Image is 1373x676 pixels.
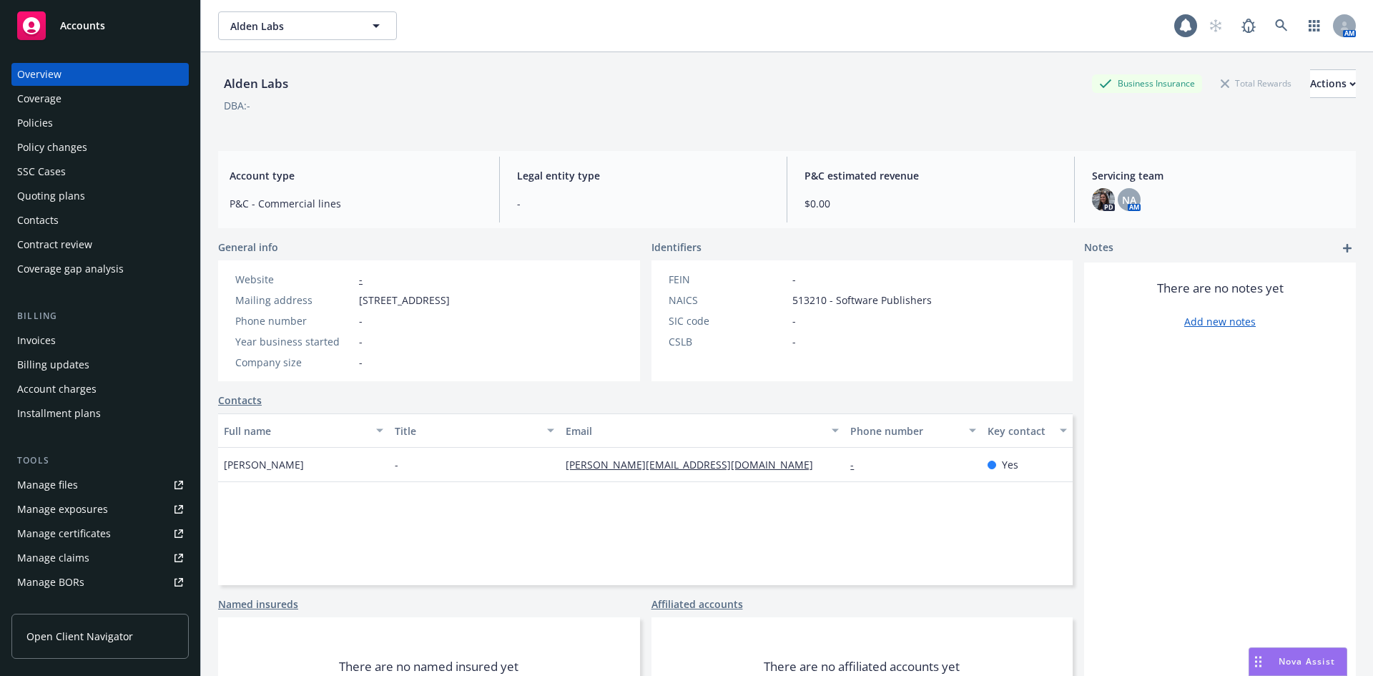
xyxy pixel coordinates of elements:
[11,402,189,425] a: Installment plans
[224,457,304,472] span: [PERSON_NAME]
[11,87,189,110] a: Coverage
[1122,192,1136,207] span: NA
[792,334,796,349] span: -
[11,309,189,323] div: Billing
[11,474,189,496] a: Manage files
[11,454,189,468] div: Tools
[17,353,89,376] div: Billing updates
[218,11,397,40] button: Alden Labs
[17,112,53,134] div: Policies
[1249,647,1347,676] button: Nova Assist
[17,474,78,496] div: Manage files
[395,423,538,439] div: Title
[17,329,56,352] div: Invoices
[230,196,482,211] span: P&C - Commercial lines
[17,571,84,594] div: Manage BORs
[17,160,66,183] div: SSC Cases
[11,136,189,159] a: Policy changes
[17,498,108,521] div: Manage exposures
[1184,314,1256,329] a: Add new notes
[11,160,189,183] a: SSC Cases
[11,185,189,207] a: Quoting plans
[1249,648,1267,675] div: Drag to move
[11,329,189,352] a: Invoices
[235,293,353,308] div: Mailing address
[17,402,101,425] div: Installment plans
[17,233,92,256] div: Contract review
[651,597,743,612] a: Affiliated accounts
[566,423,823,439] div: Email
[17,595,126,618] div: Summary of insurance
[1092,74,1202,92] div: Business Insurance
[218,74,294,93] div: Alden Labs
[1310,70,1356,97] div: Actions
[395,457,398,472] span: -
[359,355,363,370] span: -
[218,597,298,612] a: Named insureds
[669,272,787,287] div: FEIN
[11,571,189,594] a: Manage BORs
[11,6,189,46] a: Accounts
[792,272,796,287] span: -
[560,413,845,448] button: Email
[764,658,960,675] span: There are no affiliated accounts yet
[11,595,189,618] a: Summary of insurance
[988,423,1051,439] div: Key contact
[17,63,61,86] div: Overview
[17,209,59,232] div: Contacts
[850,458,865,471] a: -
[359,273,363,286] a: -
[845,413,981,448] button: Phone number
[1300,11,1329,40] a: Switch app
[982,413,1073,448] button: Key contact
[230,168,482,183] span: Account type
[792,293,932,308] span: 513210 - Software Publishers
[517,168,769,183] span: Legal entity type
[235,313,353,328] div: Phone number
[17,378,97,401] div: Account charges
[359,334,363,349] span: -
[11,209,189,232] a: Contacts
[11,258,189,280] a: Coverage gap analysis
[339,658,518,675] span: There are no named insured yet
[17,87,61,110] div: Coverage
[1084,240,1113,257] span: Notes
[1002,457,1018,472] span: Yes
[11,233,189,256] a: Contract review
[11,547,189,569] a: Manage claims
[17,136,87,159] div: Policy changes
[669,313,787,328] div: SIC code
[669,293,787,308] div: NAICS
[1279,655,1335,667] span: Nova Assist
[60,20,105,31] span: Accounts
[804,196,1057,211] span: $0.00
[669,334,787,349] div: CSLB
[1310,69,1356,98] button: Actions
[17,547,89,569] div: Manage claims
[1267,11,1296,40] a: Search
[11,522,189,545] a: Manage certificates
[1201,11,1230,40] a: Start snowing
[235,272,353,287] div: Website
[11,353,189,376] a: Billing updates
[17,185,85,207] div: Quoting plans
[1234,11,1263,40] a: Report a Bug
[235,334,353,349] div: Year business started
[11,378,189,401] a: Account charges
[11,63,189,86] a: Overview
[218,240,278,255] span: General info
[218,413,389,448] button: Full name
[389,413,560,448] button: Title
[230,19,354,34] span: Alden Labs
[1092,188,1115,211] img: photo
[17,522,111,545] div: Manage certificates
[359,313,363,328] span: -
[11,498,189,521] a: Manage exposures
[1157,280,1284,297] span: There are no notes yet
[850,423,960,439] div: Phone number
[517,196,769,211] span: -
[224,423,368,439] div: Full name
[17,258,124,280] div: Coverage gap analysis
[218,393,262,408] a: Contacts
